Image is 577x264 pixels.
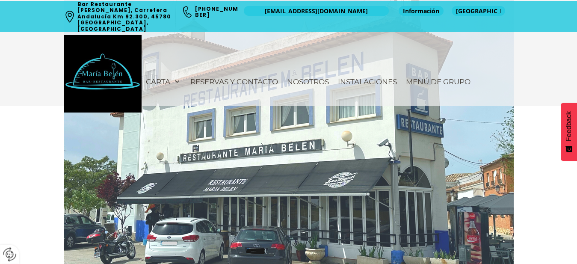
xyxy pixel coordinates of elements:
[195,5,238,18] a: [PHONE_NUMBER]
[64,35,142,113] img: Bar Restaurante María Belén
[406,77,470,86] span: Menú de Grupo
[146,77,170,86] span: Carta
[456,7,501,15] span: [GEOGRAPHIC_DATA]
[186,73,282,90] a: Reservas y contacto
[402,73,475,90] a: Menú de Grupo
[452,6,505,16] a: [GEOGRAPHIC_DATA]
[142,73,186,90] a: Carta
[561,103,577,161] button: Feedback - Mostrar encuesta
[190,77,278,86] span: Reservas y contacto
[403,7,439,15] span: Información
[283,73,333,90] a: Nosotros
[77,0,173,33] a: Bar Restaurante [PERSON_NAME], Carretera Andalucía Km 92.300, 45780 [GEOGRAPHIC_DATA], [GEOGRAPHI...
[338,77,397,86] span: Instalaciones
[565,111,573,141] span: Feedback
[265,7,368,15] span: [EMAIL_ADDRESS][DOMAIN_NAME]
[399,6,444,16] a: Información
[287,77,329,86] span: Nosotros
[244,6,389,16] a: [EMAIL_ADDRESS][DOMAIN_NAME]
[334,73,401,90] a: Instalaciones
